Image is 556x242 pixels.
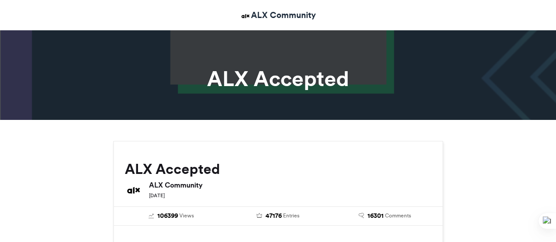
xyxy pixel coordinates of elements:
h2: ALX Accepted [125,161,432,177]
img: ALX Community [125,181,142,199]
a: 106399 Views [125,211,218,221]
img: ALX Community [240,11,251,22]
h1: ALX Accepted [34,68,522,89]
span: Comments [385,212,411,220]
a: 47176 Entries [231,211,325,221]
span: 47176 [265,211,282,221]
span: 106399 [157,211,178,221]
h6: ALX Community [149,181,432,188]
span: 16301 [367,211,384,221]
a: ALX Community [240,9,316,22]
a: 16301 Comments [338,211,432,221]
small: [DATE] [149,192,165,199]
span: Entries [283,212,299,220]
span: Views [179,212,194,220]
